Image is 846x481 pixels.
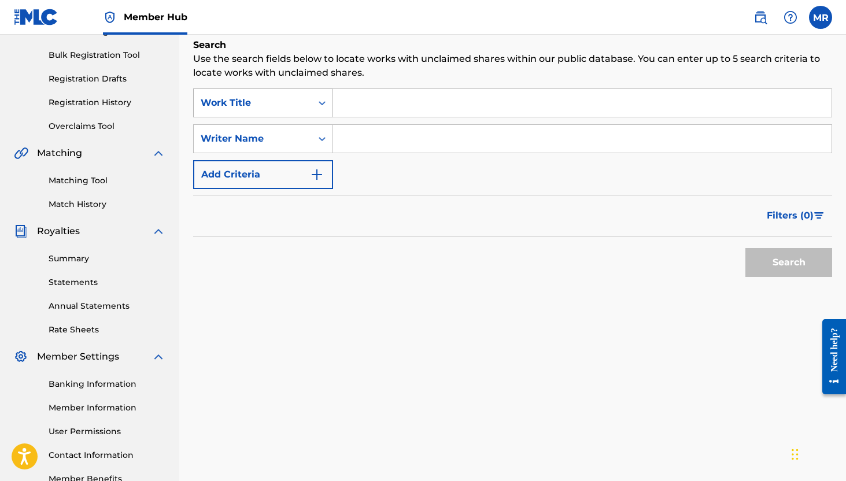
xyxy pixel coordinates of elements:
span: Member Hub [124,10,187,24]
span: Royalties [37,224,80,238]
img: expand [152,350,165,364]
a: Registration History [49,97,165,109]
a: Overclaims Tool [49,120,165,132]
a: Annual Statements [49,300,165,312]
iframe: Resource Center [814,310,846,403]
a: Member Information [49,402,165,414]
div: User Menu [809,6,832,29]
img: Matching [14,146,28,160]
form: Search Form [193,88,832,283]
img: Member Settings [14,350,28,364]
a: Public Search [749,6,772,29]
img: expand [152,146,165,160]
a: Contact Information [49,449,165,461]
a: Bulk Registration Tool [49,49,165,61]
a: Statements [49,276,165,288]
a: Rate Sheets [49,324,165,336]
img: Top Rightsholder [103,10,117,24]
a: Matching Tool [49,175,165,187]
a: Registration Drafts [49,73,165,85]
button: Filters (0) [760,201,832,230]
div: Writer Name [201,132,305,146]
img: Royalties [14,224,28,238]
a: Summary [49,253,165,265]
a: User Permissions [49,425,165,438]
h6: Search [193,38,832,52]
img: MLC Logo [14,9,58,25]
iframe: Chat Widget [788,425,846,481]
div: Work Title [201,96,305,110]
span: Matching [37,146,82,160]
img: expand [152,224,165,238]
span: Filters ( 0 ) [767,209,814,223]
img: help [784,10,797,24]
img: filter [814,212,824,219]
img: search [753,10,767,24]
div: Help [779,6,802,29]
a: Match History [49,198,165,210]
img: 9d2ae6d4665cec9f34b9.svg [310,168,324,182]
span: Member Settings [37,350,119,364]
div: Drag [792,437,799,472]
button: Add Criteria [193,160,333,189]
a: Banking Information [49,378,165,390]
p: Use the search fields below to locate works with unclaimed shares within our public database. You... [193,52,832,80]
